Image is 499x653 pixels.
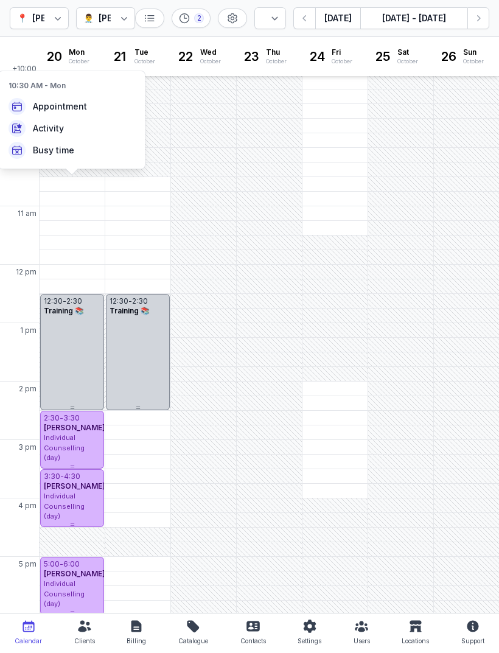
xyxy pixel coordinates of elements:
div: 2:30 [132,296,148,306]
div: 21 [110,47,130,66]
span: Mon [69,47,89,57]
span: [PERSON_NAME] [44,569,105,578]
div: Calendar [15,634,42,648]
div: 2:30 [66,296,82,306]
span: Activity [33,122,64,134]
div: - [60,472,64,481]
span: Fri [332,47,352,57]
div: 25 [373,47,393,66]
span: 4 pm [18,501,37,511]
div: 23 [242,47,261,66]
span: Appointment [33,100,87,113]
span: 1 pm [20,326,37,335]
div: 3:30 [63,413,80,423]
div: 26 [439,47,458,66]
div: Billing [127,634,146,648]
div: 20 [44,47,64,66]
div: 5:00 [44,559,60,569]
div: 📍 [17,11,27,26]
span: Training 📚 [110,306,150,315]
span: [PERSON_NAME] [44,481,105,491]
div: 12:30 [44,296,63,306]
span: Individual Counselling (day) [44,492,85,520]
div: Clients [74,634,95,648]
div: [PERSON_NAME] [99,11,169,26]
div: 6:00 [63,559,80,569]
div: October [134,57,155,66]
div: Locations [402,634,429,648]
div: October [332,57,352,66]
div: 2 [194,13,204,23]
span: Training 📚 [44,306,84,315]
div: - [60,413,63,423]
span: 2 pm [19,384,37,394]
div: 👨‍⚕️ [83,11,94,26]
span: 11 am [18,209,37,218]
div: 2:30 [44,413,60,423]
button: [DATE] - [DATE] [360,7,467,29]
div: 4:30 [64,472,80,481]
div: Catalogue [178,634,208,648]
div: Support [461,634,484,648]
span: Sun [463,47,484,57]
div: Settings [298,634,321,648]
div: - [63,296,66,306]
div: Users [354,634,370,648]
div: 3:30 [44,472,60,481]
span: Thu [266,47,287,57]
span: 5 pm [19,559,37,569]
button: [DATE] [315,7,360,29]
span: [PERSON_NAME] [44,423,105,432]
div: [PERSON_NAME] Counselling [32,11,157,26]
span: +10:00 [12,64,39,76]
div: October [463,57,484,66]
span: Wed [200,47,221,57]
div: 12:30 [110,296,128,306]
div: 24 [307,47,327,66]
div: October [397,57,418,66]
span: Tue [134,47,155,57]
span: Busy time [33,144,74,156]
span: Sat [397,47,418,57]
div: Contacts [240,634,266,648]
span: 3 pm [18,442,37,452]
span: Individual Counselling (day) [44,579,85,608]
div: October [200,57,221,66]
div: October [266,57,287,66]
div: - [128,296,132,306]
div: - [60,559,63,569]
div: 22 [176,47,195,66]
div: October [69,57,89,66]
span: 12 pm [16,267,37,277]
span: Individual Counselling (day) [44,433,85,462]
